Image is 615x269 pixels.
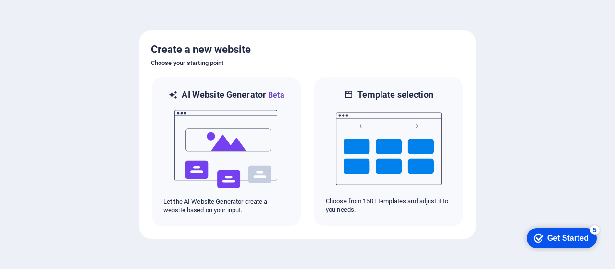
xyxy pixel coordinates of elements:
div: Get Started 5 items remaining, 0% complete [5,5,75,25]
p: Choose from 150+ templates and adjust it to you needs. [326,197,452,214]
h6: Choose your starting point [151,57,464,69]
div: AI Website GeneratorBetaaiLet the AI Website Generator create a website based on your input. [151,77,302,227]
div: 5 [69,2,78,12]
h6: Template selection [357,89,433,101]
h6: AI Website Generator [182,89,284,101]
div: Template selectionChoose from 150+ templates and adjust it to you needs. [313,77,464,227]
p: Let the AI Website Generator create a website based on your input. [163,197,289,215]
h5: Create a new website [151,42,464,57]
div: Get Started [26,11,67,19]
span: Beta [266,90,284,100]
img: ai [173,101,279,197]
